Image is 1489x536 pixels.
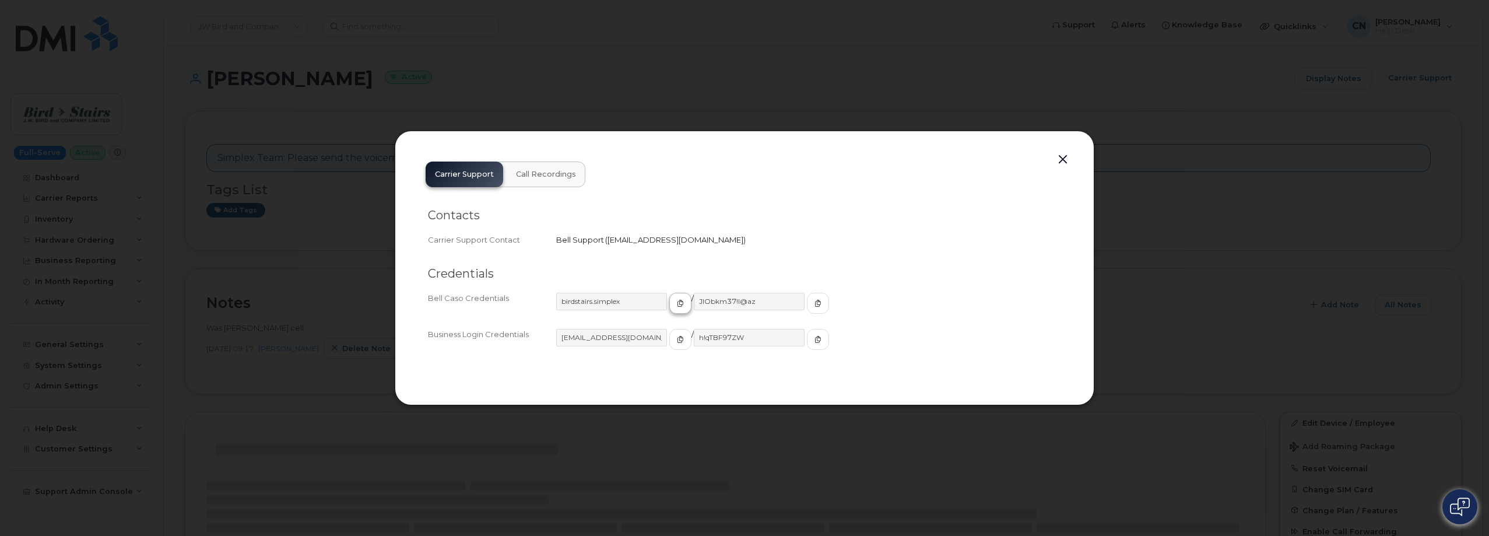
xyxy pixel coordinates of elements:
[556,329,1061,360] div: /
[1450,498,1470,516] img: Open chat
[607,235,743,244] span: [EMAIL_ADDRESS][DOMAIN_NAME]
[807,293,829,314] button: copy to clipboard
[516,170,576,179] span: Call Recordings
[428,267,1061,281] h2: Credentials
[556,235,604,244] span: Bell Support
[807,329,829,350] button: copy to clipboard
[556,293,1061,324] div: /
[669,293,691,314] button: copy to clipboard
[428,329,556,360] div: Business Login Credentials
[428,234,556,246] div: Carrier Support Contact
[428,293,556,324] div: Bell Caso Credentials
[669,329,691,350] button: copy to clipboard
[428,208,1061,223] h2: Contacts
